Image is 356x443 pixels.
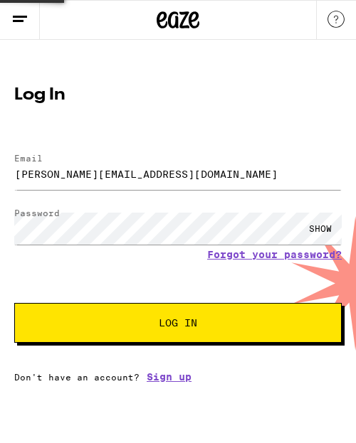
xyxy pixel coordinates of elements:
div: SHOW [299,213,342,245]
span: Log In [159,318,197,328]
span: Hi. Need any help? [10,11,117,24]
label: Email [14,154,43,163]
button: Log In [14,303,342,343]
div: Don't have an account? [14,371,342,383]
label: Password [14,208,60,218]
a: Forgot your password? [207,249,342,260]
h1: Log In [14,87,342,104]
input: Email [14,158,342,190]
a: Sign up [147,371,192,383]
